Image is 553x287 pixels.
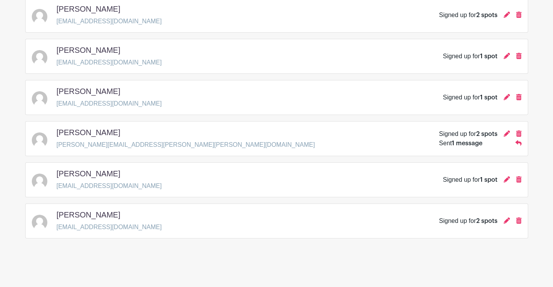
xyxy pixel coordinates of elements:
[32,9,47,24] img: default-ce2991bfa6775e67f084385cd625a349d9dcbb7a52a09fb2fda1e96e2d18dcdb.png
[57,140,315,150] p: [PERSON_NAME][EMAIL_ADDRESS][PERSON_NAME][PERSON_NAME][DOMAIN_NAME]
[57,45,120,55] h5: [PERSON_NAME]
[476,12,498,18] span: 2 spots
[443,93,497,102] div: Signed up for
[32,50,47,66] img: default-ce2991bfa6775e67f084385cd625a349d9dcbb7a52a09fb2fda1e96e2d18dcdb.png
[57,169,120,178] h5: [PERSON_NAME]
[439,139,482,148] div: Sent
[476,218,498,224] span: 2 spots
[57,181,162,191] p: [EMAIL_ADDRESS][DOMAIN_NAME]
[480,177,498,183] span: 1 spot
[439,216,497,226] div: Signed up for
[57,210,120,219] h5: [PERSON_NAME]
[57,4,120,14] h5: [PERSON_NAME]
[57,128,120,137] h5: [PERSON_NAME]
[57,87,120,96] h5: [PERSON_NAME]
[32,132,47,148] img: default-ce2991bfa6775e67f084385cd625a349d9dcbb7a52a09fb2fda1e96e2d18dcdb.png
[480,53,498,59] span: 1 spot
[32,174,47,189] img: default-ce2991bfa6775e67f084385cd625a349d9dcbb7a52a09fb2fda1e96e2d18dcdb.png
[443,175,497,184] div: Signed up for
[57,17,162,26] p: [EMAIL_ADDRESS][DOMAIN_NAME]
[57,223,162,232] p: [EMAIL_ADDRESS][DOMAIN_NAME]
[57,99,162,108] p: [EMAIL_ADDRESS][DOMAIN_NAME]
[480,94,498,101] span: 1 spot
[452,140,482,146] span: 1 message
[32,91,47,107] img: default-ce2991bfa6775e67f084385cd625a349d9dcbb7a52a09fb2fda1e96e2d18dcdb.png
[32,215,47,230] img: default-ce2991bfa6775e67f084385cd625a349d9dcbb7a52a09fb2fda1e96e2d18dcdb.png
[57,58,162,67] p: [EMAIL_ADDRESS][DOMAIN_NAME]
[439,10,497,20] div: Signed up for
[439,129,497,139] div: Signed up for
[443,52,497,61] div: Signed up for
[476,131,498,137] span: 2 spots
